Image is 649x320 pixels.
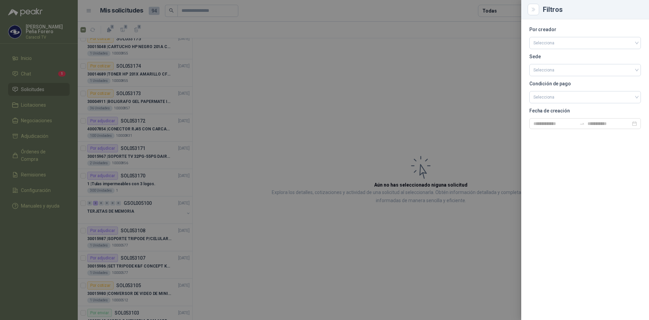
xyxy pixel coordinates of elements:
[529,5,537,14] button: Close
[529,27,641,31] p: Por creador
[579,121,585,126] span: swap-right
[529,109,641,113] p: Fecha de creación
[579,121,585,126] span: to
[529,82,641,86] p: Condición de pago
[529,55,641,59] p: Sede
[543,6,641,13] div: Filtros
